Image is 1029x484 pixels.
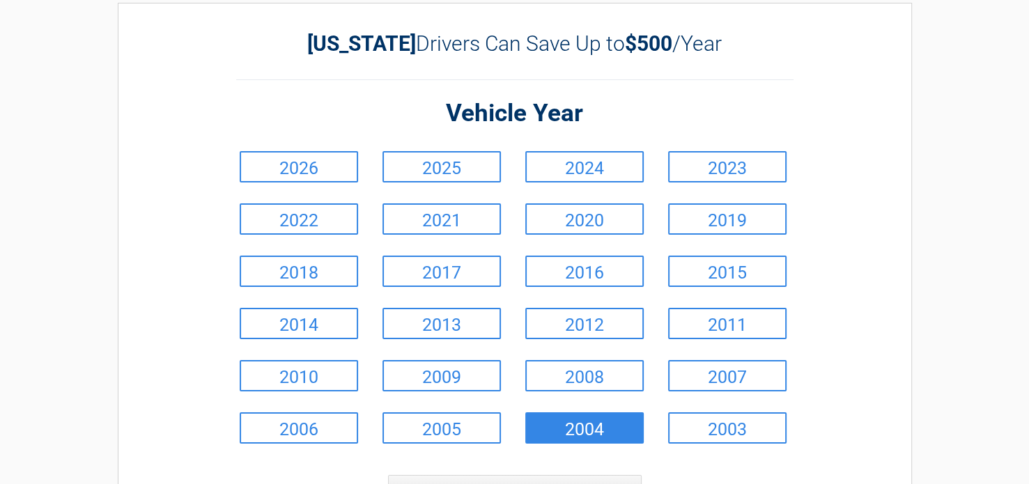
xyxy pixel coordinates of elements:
[382,151,501,182] a: 2025
[240,412,358,444] a: 2006
[525,412,644,444] a: 2004
[307,31,416,56] b: [US_STATE]
[236,97,794,130] h2: Vehicle Year
[525,151,644,182] a: 2024
[525,203,644,235] a: 2020
[525,360,644,391] a: 2008
[668,256,787,287] a: 2015
[668,412,787,444] a: 2003
[668,203,787,235] a: 2019
[668,308,787,339] a: 2011
[668,151,787,182] a: 2023
[382,360,501,391] a: 2009
[382,412,501,444] a: 2005
[525,256,644,287] a: 2016
[240,360,358,391] a: 2010
[382,256,501,287] a: 2017
[382,308,501,339] a: 2013
[240,256,358,287] a: 2018
[668,360,787,391] a: 2007
[240,151,358,182] a: 2026
[240,203,358,235] a: 2022
[240,308,358,339] a: 2014
[236,31,794,56] h2: Drivers Can Save Up to /Year
[382,203,501,235] a: 2021
[625,31,672,56] b: $500
[525,308,644,339] a: 2012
